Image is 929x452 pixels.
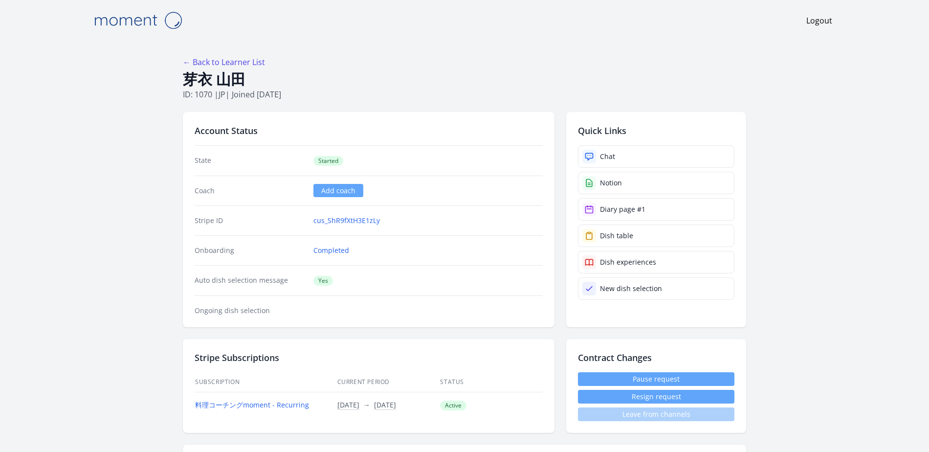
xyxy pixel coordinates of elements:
dt: Coach [195,186,306,196]
a: Diary page #1 [578,198,734,221]
a: Dish experiences [578,251,734,273]
button: Resign request [578,390,734,404]
span: → [363,400,370,409]
div: Notion [600,178,622,188]
span: jp [219,89,225,100]
div: New dish selection [600,284,662,294]
a: 料理コーチングmoment - Recurring [195,400,309,409]
div: Dish table [600,231,633,241]
button: [DATE] [374,400,396,410]
dt: Auto dish selection message [195,275,306,286]
p: ID: 1070 | | Joined [DATE] [183,89,746,100]
a: Dish table [578,225,734,247]
dt: State [195,156,306,166]
a: cus_ShR9fXtH3E1zLy [313,216,380,226]
h2: Stripe Subscriptions [195,351,543,364]
a: ← Back to Learner List [183,57,265,68]
span: Leave from channels [578,407,734,421]
a: Add coach [313,184,363,197]
div: Dish experiences [600,257,656,267]
h2: Contract Changes [578,351,734,364]
a: Completed [313,246,349,255]
span: Active [440,401,466,410]
button: [DATE] [337,400,359,410]
th: Subscription [195,372,337,392]
a: Pause request [578,372,734,386]
div: Chat [600,152,615,161]
a: Logout [806,15,832,26]
div: Diary page #1 [600,204,645,214]
img: Moment [89,8,187,33]
th: Status [440,372,543,392]
th: Current Period [337,372,440,392]
a: New dish selection [578,277,734,300]
dt: Stripe ID [195,216,306,226]
h1: 芽衣 山田 [183,70,746,89]
h2: Quick Links [578,124,734,137]
dt: Ongoing dish selection [195,306,306,316]
dt: Onboarding [195,246,306,255]
h2: Account Status [195,124,543,137]
a: Notion [578,172,734,194]
span: Started [313,156,343,166]
span: Yes [313,276,333,286]
a: Chat [578,145,734,168]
